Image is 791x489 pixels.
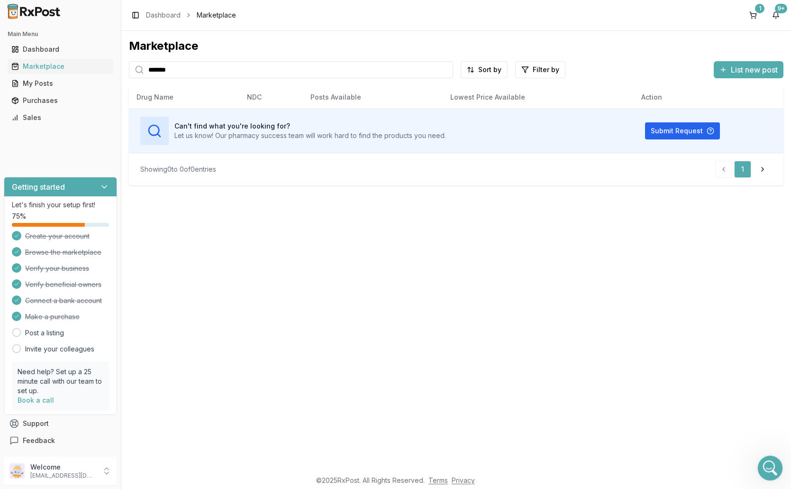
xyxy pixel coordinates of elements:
[34,203,182,233] div: Looking for Mounjaro 10mg for under $1010 after shipping
[4,76,117,91] button: My Posts
[4,59,117,74] button: Marketplace
[8,35,182,56] div: JEFFREY says…
[452,476,475,484] a: Privacy
[753,161,772,178] a: Go to next page
[118,78,182,99] div: exp-1/31/2028
[30,462,96,472] p: Welcome
[4,415,117,432] button: Support
[174,131,446,140] p: Let us know! Our pharmacy success team will work hard to find the products you need.
[8,241,40,262] div: on it!
[146,10,181,20] a: Dashboard
[8,191,182,203] div: [DATE]
[163,307,178,322] button: Send a message…
[4,93,117,108] button: Purchases
[239,86,303,109] th: NDC
[11,79,109,88] div: My Posts
[533,65,559,74] span: Filter by
[11,45,109,54] div: Dashboard
[8,106,155,155] div: They are sending an extra 90 tab bottle with an order you placed [DATE] to make up for the missin...
[8,78,182,107] div: JEFFREY says…
[714,66,783,75] a: List new post
[8,291,182,307] textarea: Message…
[6,4,24,22] button: go back
[443,86,634,109] th: Lowest Price Available
[42,209,174,228] div: Looking for Mounjaro 10mg for under $1010 after shipping
[15,311,22,318] button: Emoji picker
[18,396,54,404] a: Book a call
[634,86,783,109] th: Action
[8,269,182,282] div: [DATE]
[11,62,109,71] div: Marketplace
[25,231,90,241] span: Create your account
[129,38,783,54] div: Marketplace
[34,282,182,312] div: looking for [MEDICAL_DATA] 160-4.5 10.2 gm
[45,311,53,318] button: Upload attachment
[114,40,175,50] div: ndc-00597015330
[4,4,64,19] img: RxPost Logo
[714,61,783,78] button: List new post
[23,436,55,445] span: Feedback
[129,163,182,184] div: Thank you!
[42,288,174,306] div: looking for [MEDICAL_DATA] 160-4.5 10.2 gm
[8,109,113,126] a: Sales
[129,86,239,109] th: Drug Name
[126,84,174,93] div: exp-1/31/2028
[27,5,42,20] img: Profile image for Manuel
[137,168,174,178] div: Thank you!
[15,247,33,256] div: on it!
[197,10,236,20] span: Marketplace
[8,241,182,269] div: Manuel says…
[4,432,117,449] button: Feedback
[25,264,89,273] span: Verify your business
[8,56,182,78] div: JEFFREY says…
[428,476,448,484] a: Terms
[8,92,113,109] a: Purchases
[25,280,101,289] span: Verify beneficial owners
[8,58,113,75] a: Marketplace
[775,4,787,13] div: 9+
[25,312,80,322] span: Make a purchase
[131,56,182,77] div: lot-g83219
[461,61,508,78] button: Sort by
[734,161,751,178] a: 1
[106,35,182,55] div: ndc-00597015330
[8,41,113,58] a: Dashboard
[174,121,446,131] h3: Can't find what you're looking for?
[8,30,113,38] h2: Main Menu
[715,161,772,178] nav: pagination
[11,113,109,122] div: Sales
[4,42,117,57] button: Dashboard
[4,110,117,125] button: Sales
[8,203,182,241] div: JEFFREY says…
[8,106,182,162] div: Manuel says…
[25,344,94,354] a: Invite your colleagues
[8,75,113,92] a: My Posts
[30,311,37,318] button: Gif picker
[148,4,166,22] button: Home
[138,62,174,72] div: lot-g83219
[515,61,565,78] button: Filter by
[12,212,26,221] span: 75 %
[146,10,236,20] nav: breadcrumb
[768,8,783,23] button: 9+
[478,65,501,74] span: Sort by
[755,4,764,13] div: 1
[46,12,114,21] p: Active in the last 15m
[11,96,109,105] div: Purchases
[15,112,148,149] div: They are sending an extra 90 tab bottle with an order you placed [DATE] to make up for the missin...
[166,4,183,21] div: Close
[12,200,109,210] p: Let's finish your setup first!
[8,282,182,320] div: JEFFREY says…
[25,248,101,257] span: Browse the marketplace
[758,456,783,481] iframe: Intercom live chat
[645,122,720,139] button: Submit Request
[12,181,65,193] h3: Getting started
[9,463,25,479] img: User avatar
[30,472,96,480] p: [EMAIL_ADDRESS][DOMAIN_NAME]
[746,8,761,23] button: 1
[25,328,64,338] a: Post a listing
[303,86,443,109] th: Posts Available
[25,296,102,305] span: Connect a bank account
[140,165,216,174] div: Showing 0 to 0 of 0 entries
